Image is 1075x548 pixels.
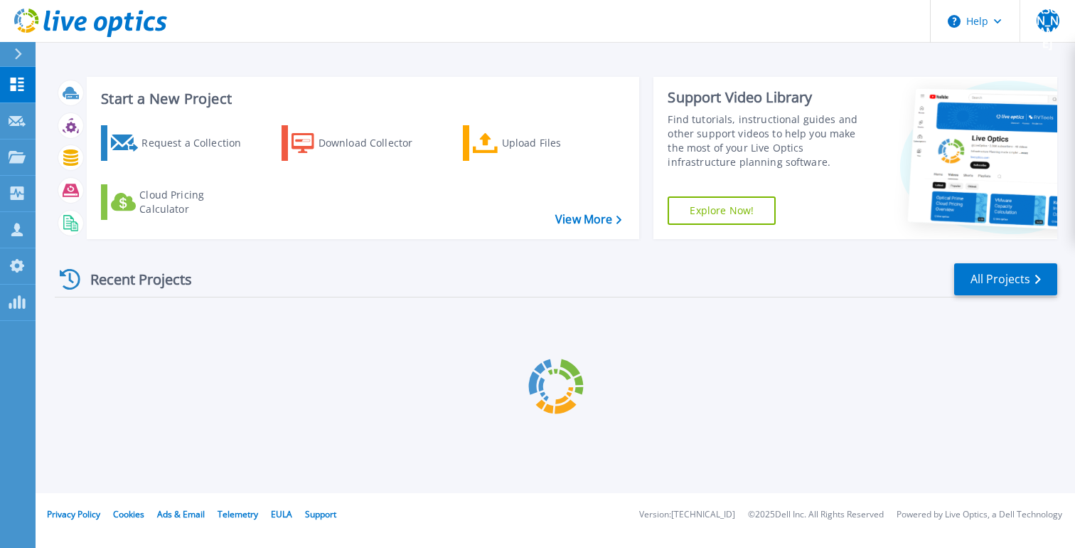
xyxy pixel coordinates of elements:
li: Version: [TECHNICAL_ID] [639,510,735,520]
div: Upload Files [502,129,616,157]
a: Cookies [113,508,144,520]
a: Telemetry [218,508,258,520]
div: Support Video Library [668,88,870,107]
div: Recent Projects [55,262,211,297]
a: Explore Now! [668,196,776,225]
a: EULA [271,508,292,520]
a: Upload Files [463,125,621,161]
div: Download Collector [319,129,432,157]
a: Support [305,508,336,520]
a: Ads & Email [157,508,205,520]
div: Cloud Pricing Calculator [139,188,253,216]
a: Request a Collection [101,125,260,161]
a: Privacy Policy [47,508,100,520]
h3: Start a New Project [101,91,621,107]
div: Request a Collection [141,129,255,157]
a: All Projects [954,263,1057,295]
a: View More [555,213,621,226]
a: Download Collector [282,125,440,161]
li: © 2025 Dell Inc. All Rights Reserved [748,510,884,520]
li: Powered by Live Optics, a Dell Technology [897,510,1062,520]
div: Find tutorials, instructional guides and other support videos to help you make the most of your L... [668,112,870,169]
a: Cloud Pricing Calculator [101,184,260,220]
